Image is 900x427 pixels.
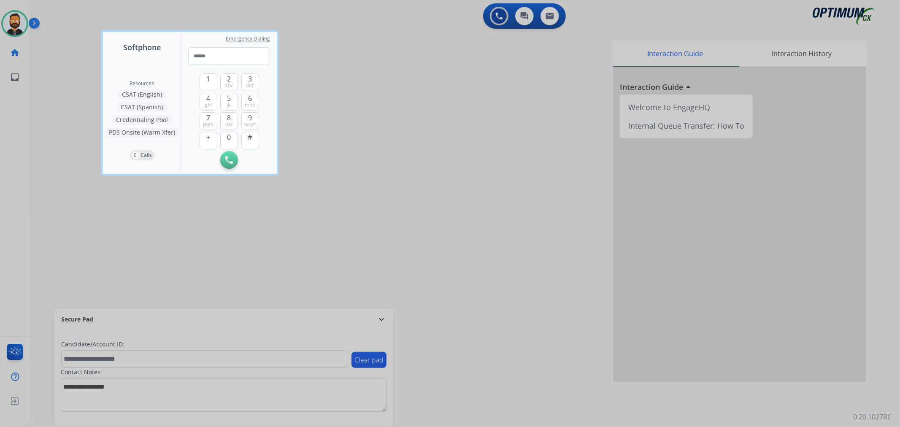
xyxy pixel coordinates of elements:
button: 4ghi [200,93,217,111]
span: 8 [227,113,231,123]
button: 3def [241,73,259,91]
span: 2 [227,74,231,84]
button: 9wxyz [241,112,259,130]
button: 1 [200,73,217,91]
span: 1 [206,74,210,84]
span: tuv [226,121,233,128]
button: 0Calls [130,150,155,160]
button: Credentialing Pool [112,115,172,125]
span: 3 [248,74,252,84]
p: 0 [132,151,139,159]
span: mno [245,102,255,108]
span: 0 [227,132,231,142]
span: def [246,82,254,89]
span: # [248,132,252,142]
p: Calls [141,151,152,159]
button: 8tuv [220,112,238,130]
button: + [200,132,217,149]
span: 5 [227,93,231,103]
p: 0.20.1027RC [853,412,892,422]
img: call-button [225,156,233,164]
button: 2abc [220,73,238,91]
button: CSAT (English) [118,89,166,100]
span: Softphone [123,41,161,53]
button: # [241,132,259,149]
span: 9 [248,113,252,123]
button: 7pqrs [200,112,217,130]
button: 6mno [241,93,259,111]
span: jkl [227,102,232,108]
span: pqrs [203,121,214,128]
span: ghi [205,102,212,108]
span: wxyz [244,121,256,128]
button: PDS Onsite (Warm Xfer) [105,127,179,138]
span: Resources [130,80,154,87]
span: 6 [248,93,252,103]
span: Emergency Dialing [226,35,270,42]
button: 5jkl [220,93,238,111]
span: 7 [206,113,210,123]
button: 0 [220,132,238,149]
span: abc [225,82,233,89]
span: + [206,132,210,142]
button: CSAT (Spanish) [117,102,168,112]
span: 4 [206,93,210,103]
